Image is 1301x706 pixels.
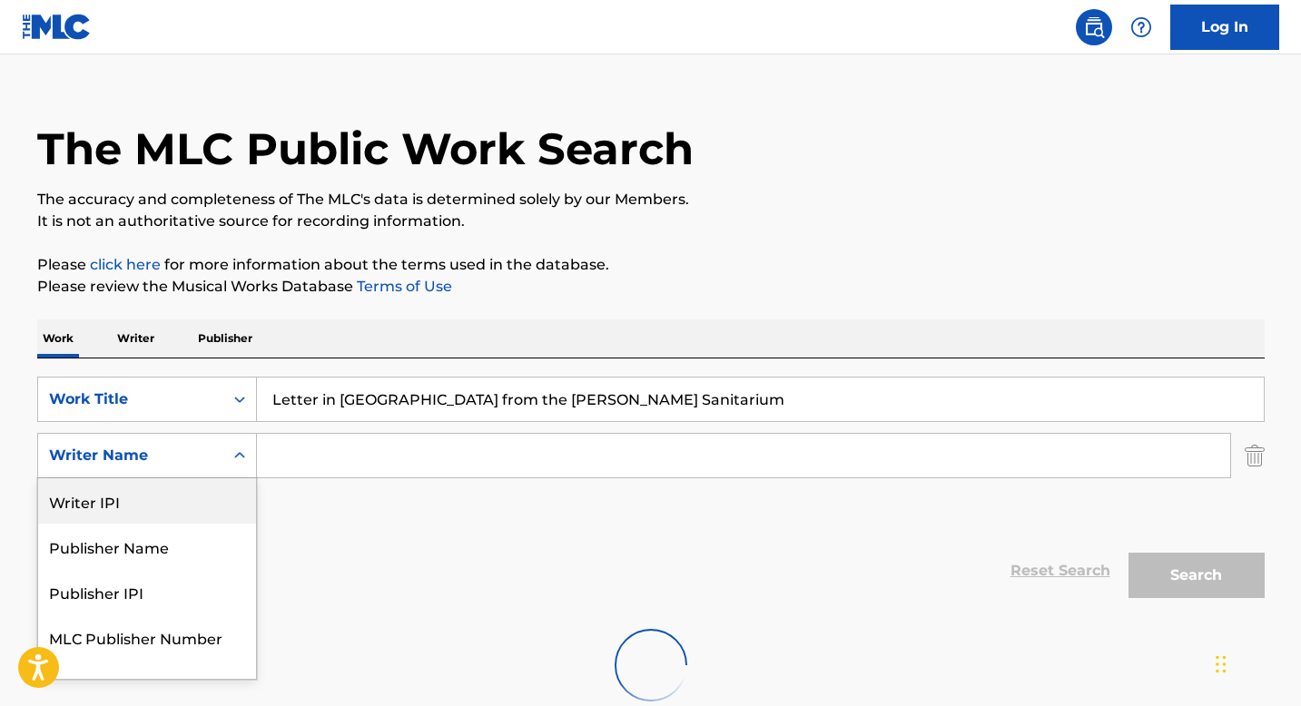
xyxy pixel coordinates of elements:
[192,319,258,358] p: Publisher
[112,319,160,358] p: Writer
[1170,5,1279,50] a: Log In
[49,445,212,466] div: Writer Name
[1130,16,1152,38] img: help
[1210,619,1301,706] iframe: Chat Widget
[37,122,694,176] h1: The MLC Public Work Search
[1216,637,1227,691] div: Drag
[37,254,1265,276] p: Please for more information about the terms used in the database.
[90,256,161,273] a: click here
[37,377,1265,607] form: Search Form
[1076,9,1112,45] a: Public Search
[38,569,256,614] div: Publisher IPI
[22,14,92,40] img: MLC Logo
[37,189,1265,211] p: The accuracy and completeness of The MLC's data is determined solely by our Members.
[49,388,212,410] div: Work Title
[1123,9,1159,45] div: Help
[38,478,256,524] div: Writer IPI
[615,629,687,701] img: preloader
[37,319,79,358] p: Work
[37,211,1265,232] p: It is not an authoritative source for recording information.
[1245,433,1265,478] img: Delete Criterion
[1083,16,1105,38] img: search
[38,524,256,569] div: Publisher Name
[37,276,1265,298] p: Please review the Musical Works Database
[353,278,452,295] a: Terms of Use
